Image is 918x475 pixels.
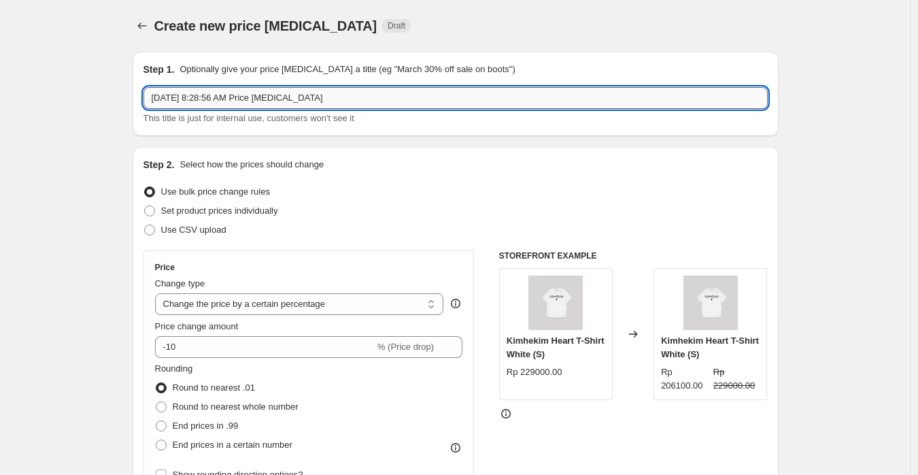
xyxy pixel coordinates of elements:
div: help [449,297,462,310]
button: Price change jobs [133,16,152,35]
span: Price change amount [155,321,239,331]
span: Set product prices individually [161,206,278,216]
h2: Step 1. [143,63,175,76]
span: Change type [155,278,205,289]
h3: Price [155,262,175,273]
input: 30% off holiday sale [143,87,768,109]
span: Round to nearest .01 [173,382,255,393]
span: Create new price [MEDICAL_DATA] [154,18,377,33]
span: End prices in .99 [173,421,239,431]
h6: STOREFRONT EXAMPLE [499,250,768,261]
h2: Step 2. [143,158,175,171]
p: Select how the prices should change [180,158,324,171]
img: sg-11134201-22100-cutal14vh2iv15_80x.jpg [683,276,738,330]
img: sg-11134201-22100-cutal14vh2iv15_80x.jpg [528,276,583,330]
strike: Rp 229000.00 [713,365,760,393]
div: Rp 229000.00 [507,365,562,379]
span: This title is just for internal use, customers won't see it [143,113,354,123]
span: Kimhekim Heart T-Shirt White (S) [661,335,759,359]
span: Kimhekim Heart T-Shirt White (S) [507,335,605,359]
span: % (Price drop) [377,342,434,352]
span: Draft [388,20,405,31]
p: Optionally give your price [MEDICAL_DATA] a title (eg "March 30% off sale on boots") [180,63,515,76]
span: Use CSV upload [161,225,226,235]
span: Use bulk price change rules [161,186,270,197]
span: Rounding [155,363,193,374]
input: -15 [155,336,375,358]
span: End prices in a certain number [173,440,292,450]
div: Rp 206100.00 [661,365,708,393]
span: Round to nearest whole number [173,402,299,412]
